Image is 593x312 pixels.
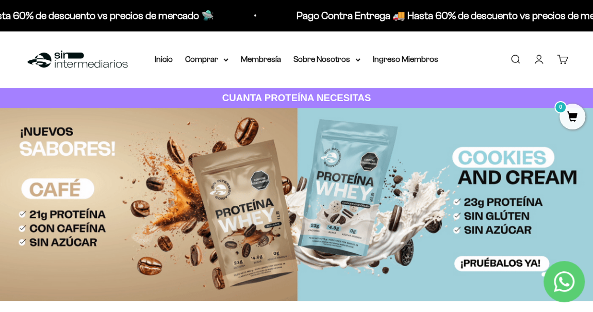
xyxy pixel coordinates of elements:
summary: Sobre Nosotros [293,53,360,66]
p: Pago Contra Entrega 🚚 Hasta 60% de descuento vs precios de mercado 🛸 [133,7,472,24]
a: Inicio [155,55,173,63]
a: Ingreso Miembros [373,55,438,63]
a: 0 [559,112,585,123]
mark: 0 [554,101,567,113]
summary: Comprar [185,53,228,66]
strong: CUANTA PROTEÍNA NECESITAS [222,92,371,103]
a: Membresía [241,55,281,63]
